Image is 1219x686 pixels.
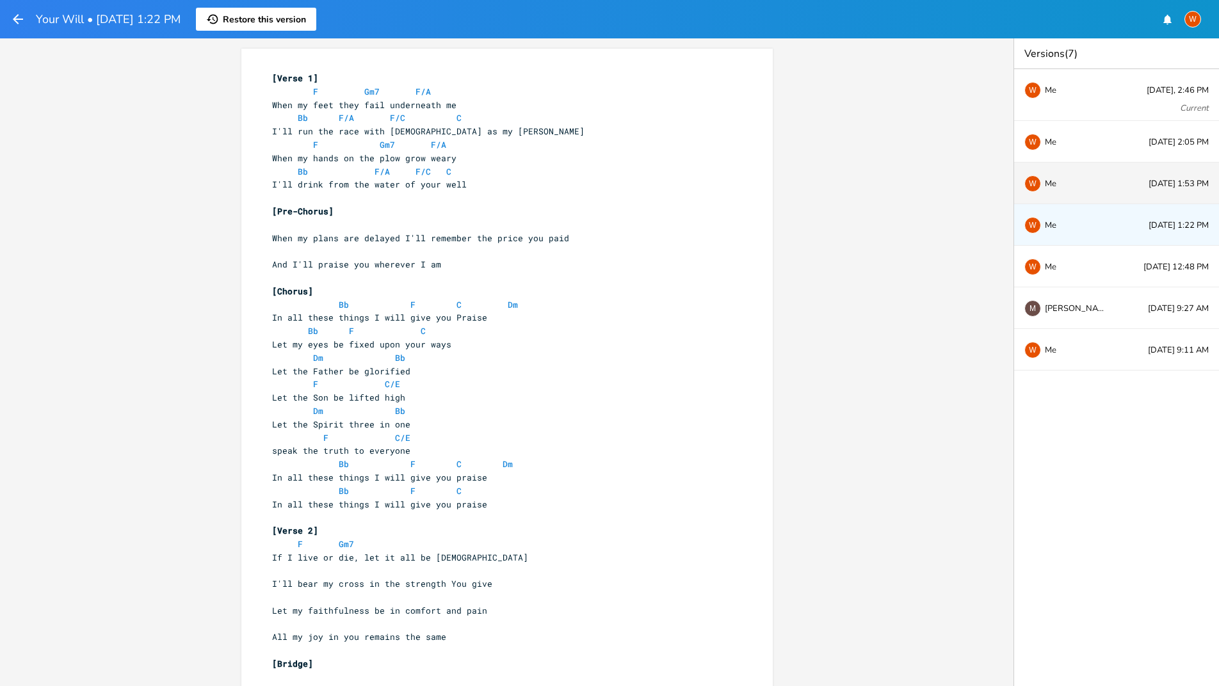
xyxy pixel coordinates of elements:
[339,458,349,470] span: Bb
[298,166,308,177] span: Bb
[410,299,416,310] span: F
[431,139,446,150] span: F/A
[1024,259,1041,275] div: Worship Pastor
[272,525,318,536] span: [Verse 2]
[1149,180,1209,188] span: [DATE] 1:53 PM
[1149,138,1209,147] span: [DATE] 2:05 PM
[1024,217,1041,234] div: Worship Pastor
[1045,138,1056,147] span: Me
[313,139,318,150] span: F
[339,538,354,550] span: Gm7
[308,325,318,337] span: Bb
[313,378,318,390] span: F
[313,352,323,363] span: Dm
[298,112,308,124] span: Bb
[36,13,181,25] h1: Your Will • [DATE] 1:22 PM
[272,339,451,350] span: Let my eyes be fixed upon your ways
[272,658,313,669] span: [Bridge]
[272,72,318,84] span: [Verse 1]
[298,538,303,550] span: F
[339,485,349,497] span: Bb
[1024,300,1041,317] div: martha
[272,285,313,297] span: [Chorus]
[272,125,585,137] span: I'll run the race with [DEMOGRAPHIC_DATA] as my [PERSON_NAME]
[349,325,354,337] span: F
[223,13,306,26] span: Restore this version
[272,179,467,190] span: I'll drink from the water of your well
[416,166,431,177] span: F/C
[456,485,462,497] span: C
[313,86,318,97] span: F
[1014,38,1219,69] div: Versions (7)
[1149,221,1209,230] span: [DATE] 1:22 PM
[272,365,410,377] span: Let the Father be glorified
[395,352,405,363] span: Bb
[1024,175,1041,192] div: Worship Pastor
[456,112,462,124] span: C
[416,86,431,97] span: F/A
[456,458,462,470] span: C
[503,458,513,470] span: Dm
[323,432,328,443] span: F
[1024,82,1041,99] div: Worship Pastor
[1024,134,1041,150] div: Worship Pastor
[1045,262,1056,271] span: Me
[446,166,451,177] span: C
[339,112,354,124] span: F/A
[1148,305,1209,313] span: [DATE] 9:27 AM
[272,631,446,642] span: All my joy in you remains the same
[272,419,410,430] span: Let the Spirit three in one
[1045,221,1056,230] span: Me
[410,458,416,470] span: F
[410,485,416,497] span: F
[1045,86,1056,95] span: Me
[272,312,487,323] span: In all these things I will give you Praise
[1143,263,1209,271] span: [DATE] 12:48 PM
[1045,346,1056,355] span: Me
[364,86,380,97] span: Gm7
[272,392,405,403] span: Let the Son be lifted high
[272,445,410,456] span: speak the truth to everyone
[1184,4,1201,34] button: W
[380,139,395,150] span: Gm7
[508,299,518,310] span: Dm
[196,8,316,31] button: Restore this version
[339,299,349,310] span: Bb
[1180,104,1209,113] div: Current
[1045,304,1109,313] span: [PERSON_NAME]
[390,112,405,124] span: F/C
[385,378,400,390] span: C/E
[1184,11,1201,28] div: Worship Pastor
[1045,179,1056,188] span: Me
[272,99,456,111] span: When my feet they fail underneath me
[272,205,334,217] span: [Pre-Chorus]
[421,325,426,337] span: C
[313,405,323,417] span: Dm
[272,499,487,510] span: In all these things I will give you praise
[1148,346,1209,355] span: [DATE] 9:11 AM
[272,605,487,616] span: Let my faithfulness be in comfort and pain
[272,472,487,483] span: In all these things I will give you praise
[395,405,405,417] span: Bb
[272,232,569,244] span: When my plans are delayed I'll remember the price you paid
[456,299,462,310] span: C
[272,578,492,589] span: I'll bear my cross in the strength You give
[395,432,410,443] span: C/E
[272,259,441,270] span: And I'll praise you wherever I am
[272,152,456,164] span: When my hands on the plow grow weary
[272,552,528,563] span: If I live or die, let it all be [DEMOGRAPHIC_DATA]
[1147,86,1209,95] span: [DATE], 2:46 PM
[375,166,390,177] span: F/A
[1024,342,1041,358] div: Worship Pastor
